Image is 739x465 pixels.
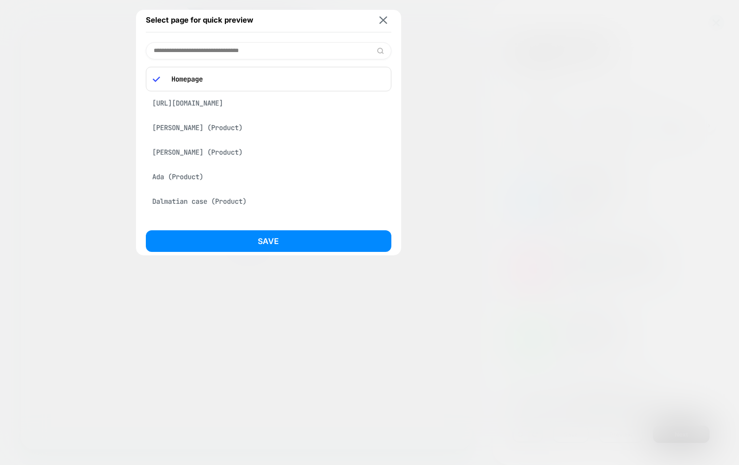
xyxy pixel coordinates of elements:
[379,16,387,24] img: close
[377,47,384,55] img: edit
[146,230,391,252] button: Save
[153,76,160,83] img: blue checkmark
[146,217,391,235] div: [URL][DOMAIN_NAME]
[166,75,384,83] p: Homepage
[146,94,391,112] div: [URL][DOMAIN_NAME]
[146,167,391,186] div: Ada (Product)
[146,118,391,137] div: [PERSON_NAME] (Product)
[146,15,253,25] span: Select page for quick preview
[146,192,391,211] div: Dalmatian case (Product)
[146,143,391,162] div: [PERSON_NAME] (Product)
